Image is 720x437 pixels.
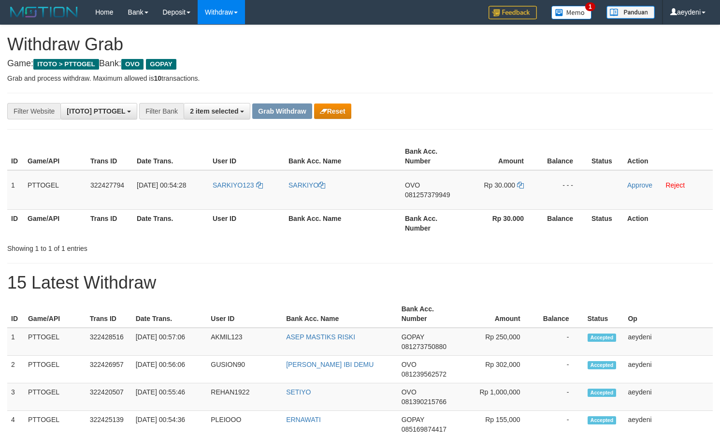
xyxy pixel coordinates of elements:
th: Bank Acc. Name [285,143,401,170]
td: Rp 302,000 [461,356,535,383]
span: GOPAY [146,59,176,70]
h1: 15 Latest Withdraw [7,273,713,292]
td: AKMIL123 [207,328,282,356]
span: 1 [585,2,595,11]
th: Bank Acc. Number [401,143,464,170]
strong: 10 [154,74,161,82]
th: Trans ID [86,209,133,237]
th: Action [623,143,713,170]
span: Rp 30.000 [484,181,516,189]
span: Accepted [588,361,617,369]
th: Date Trans. [132,300,207,328]
th: Trans ID [86,300,132,328]
h4: Game: Bank: [7,59,713,69]
th: Game/API [24,143,86,170]
span: Copy 081273750880 to clipboard [402,343,446,350]
a: SARKIYO123 [213,181,263,189]
th: Game/API [24,209,86,237]
div: Showing 1 to 1 of 1 entries [7,240,293,253]
a: SARKIYO [288,181,325,189]
td: aeydeni [624,328,713,356]
button: 2 item selected [184,103,250,119]
a: Reject [665,181,685,189]
h1: Withdraw Grab [7,35,713,54]
td: PTTOGEL [24,170,86,210]
td: - [535,356,584,383]
td: - - - [538,170,588,210]
span: Accepted [588,334,617,342]
td: 2 [7,356,24,383]
td: 1 [7,170,24,210]
img: Button%20Memo.svg [551,6,592,19]
th: Action [623,209,713,237]
span: Copy 085169874417 to clipboard [402,425,446,433]
th: ID [7,300,24,328]
td: 322420507 [86,383,132,411]
td: aeydeni [624,356,713,383]
a: SETIYO [286,388,311,396]
span: Copy 081239562572 to clipboard [402,370,446,378]
span: ITOTO > PTTOGEL [33,59,99,70]
th: Bank Acc. Number [401,209,464,237]
th: Amount [464,143,538,170]
td: 322426957 [86,356,132,383]
span: SARKIYO123 [213,181,254,189]
span: GOPAY [402,333,424,341]
td: 3 [7,383,24,411]
th: Status [588,209,623,237]
th: Op [624,300,713,328]
span: Accepted [588,389,617,397]
span: Copy 081257379949 to clipboard [405,191,450,199]
td: - [535,328,584,356]
a: ASEP MASTIKS RISKI [286,333,355,341]
td: [DATE] 00:55:46 [132,383,207,411]
button: Reset [314,103,351,119]
button: Grab Withdraw [252,103,312,119]
td: GUSION90 [207,356,282,383]
td: Rp 250,000 [461,328,535,356]
p: Grab and process withdraw. Maximum allowed is transactions. [7,73,713,83]
span: [DATE] 00:54:28 [137,181,186,189]
td: - [535,383,584,411]
td: PTTOGEL [24,383,86,411]
td: aeydeni [624,383,713,411]
div: Filter Website [7,103,60,119]
span: 322427794 [90,181,124,189]
th: Game/API [24,300,86,328]
th: Rp 30.000 [464,209,538,237]
td: REHAN1922 [207,383,282,411]
a: Copy 30000 to clipboard [517,181,524,189]
span: OVO [402,361,417,368]
td: [DATE] 00:57:06 [132,328,207,356]
td: PTTOGEL [24,328,86,356]
th: Bank Acc. Name [285,209,401,237]
th: User ID [207,300,282,328]
span: OVO [121,59,144,70]
th: Balance [538,143,588,170]
th: Status [584,300,624,328]
span: Accepted [588,416,617,424]
td: PTTOGEL [24,356,86,383]
th: ID [7,143,24,170]
span: 2 item selected [190,107,238,115]
span: [ITOTO] PTTOGEL [67,107,125,115]
a: [PERSON_NAME] IBI DEMU [286,361,374,368]
td: [DATE] 00:56:06 [132,356,207,383]
th: Bank Acc. Number [398,300,461,328]
button: [ITOTO] PTTOGEL [60,103,137,119]
th: Balance [535,300,584,328]
span: OVO [405,181,420,189]
span: OVO [402,388,417,396]
th: Amount [461,300,535,328]
th: User ID [209,209,285,237]
th: Status [588,143,623,170]
td: 322428516 [86,328,132,356]
th: User ID [209,143,285,170]
img: Feedback.jpg [489,6,537,19]
th: Date Trans. [133,209,209,237]
th: Bank Acc. Name [282,300,398,328]
th: Trans ID [86,143,133,170]
span: GOPAY [402,416,424,423]
td: 1 [7,328,24,356]
th: Balance [538,209,588,237]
